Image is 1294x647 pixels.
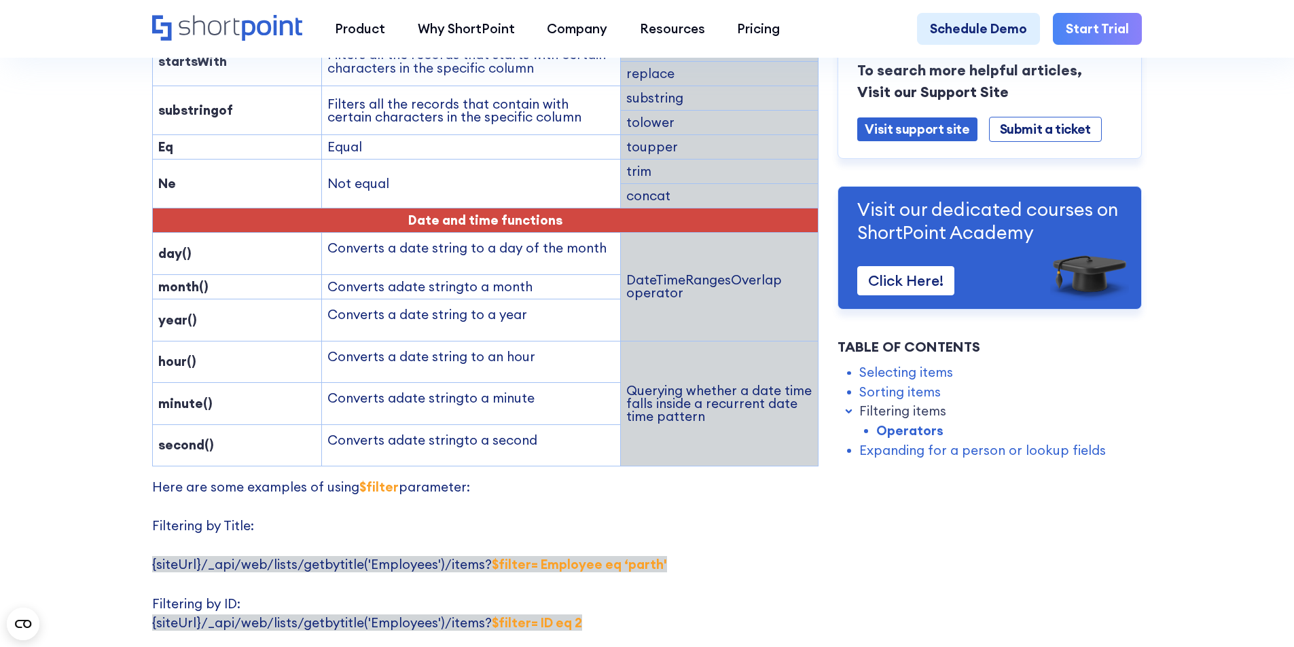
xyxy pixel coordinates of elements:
p: Converts a date string to a day of the month [327,238,615,258]
td: Querying whether a date time falls inside a recurrent date time pattern [621,341,819,466]
div: Company [547,19,607,39]
td: Not equal [322,160,621,208]
strong: $filter= Employee eq ‘parth' [492,556,667,572]
p: Converts a date string to a year [327,305,615,325]
td: Filters all the records that starts with certain characters in the specific column [322,37,621,86]
strong: startsWith [158,53,227,69]
td: tolower [621,111,819,135]
a: Home [152,15,302,43]
a: Start Trial [1053,13,1142,45]
a: Click Here! [857,265,954,295]
div: Product [335,19,385,39]
div: Chat-Widget [1226,582,1294,647]
a: Company [531,13,624,45]
strong: substringof [158,102,233,118]
a: Product [319,13,401,45]
td: trim [621,160,819,184]
td: Equal [322,135,621,160]
p: Converts a to a second [327,430,615,450]
strong: $filter= ID eq 2 [492,614,582,631]
iframe: Chat Widget [1226,582,1294,647]
td: Converts a to a month [322,274,621,299]
p: Visit our dedicated courses on ShortPoint Academy [857,197,1122,244]
a: Resources [624,13,721,45]
p: Converts a date string to an hour [327,347,615,367]
a: Sorting items [859,382,941,401]
span: date string [396,278,464,295]
a: Filtering items [859,401,946,421]
span: date string [396,390,464,406]
div: DateTimeRangesOverlap operator [626,274,812,299]
p: To search more helpful articles, Visit our Support Site [857,59,1122,103]
a: Schedule Demo [917,13,1040,45]
a: Selecting items [859,363,953,382]
strong: Ne [158,175,176,191]
strong: month() [158,278,209,295]
a: Why ShortPoint [401,13,531,45]
strong: Eq [158,138,173,155]
div: Pricing [737,19,780,39]
a: Operators [876,421,943,441]
span: {siteUrl}/_api/web/lists/getbytitle('Employees')/items? [152,556,667,572]
strong: ) [192,353,196,369]
td: replace [621,62,819,86]
span: date string [396,432,464,448]
strong: hour( [158,353,192,369]
td: toupper [621,135,819,160]
a: Submit a ticket [989,116,1102,141]
td: concat [621,184,819,208]
button: Open CMP widget [7,608,39,640]
span: {siteUrl}/_api/web/lists/getbytitle('Employees')/items? [152,614,582,631]
strong: $filter [359,479,399,495]
strong: minute() [158,395,213,411]
a: Visit support site [857,117,977,141]
span: Date and time functions [408,212,562,228]
strong: year() [158,312,197,328]
div: Why ShortPoint [418,19,515,39]
p: Converts a to a minute [327,388,615,408]
td: Filters all the records that contain with certain characters in the specific column [322,86,621,135]
div: Resources [640,19,705,39]
a: Expanding for a person or lookup fields [859,440,1106,460]
div: Table of Contents [838,337,1142,357]
a: Pricing [721,13,797,45]
td: substring [621,86,819,111]
strong: second() [158,437,214,453]
strong: day() [158,245,192,261]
